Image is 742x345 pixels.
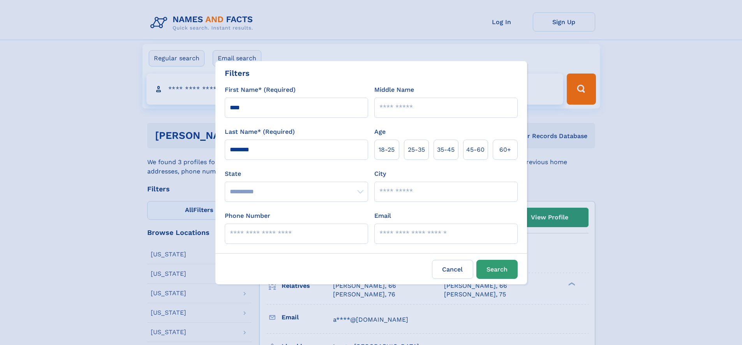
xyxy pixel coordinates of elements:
[374,127,386,137] label: Age
[225,67,250,79] div: Filters
[437,145,455,154] span: 35‑45
[379,145,395,154] span: 18‑25
[432,260,473,279] label: Cancel
[408,145,425,154] span: 25‑35
[374,211,391,221] label: Email
[225,169,368,179] label: State
[499,145,511,154] span: 60+
[374,169,386,179] label: City
[225,127,295,137] label: Last Name* (Required)
[476,260,518,279] button: Search
[374,85,414,95] label: Middle Name
[225,211,270,221] label: Phone Number
[225,85,296,95] label: First Name* (Required)
[466,145,485,154] span: 45‑60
